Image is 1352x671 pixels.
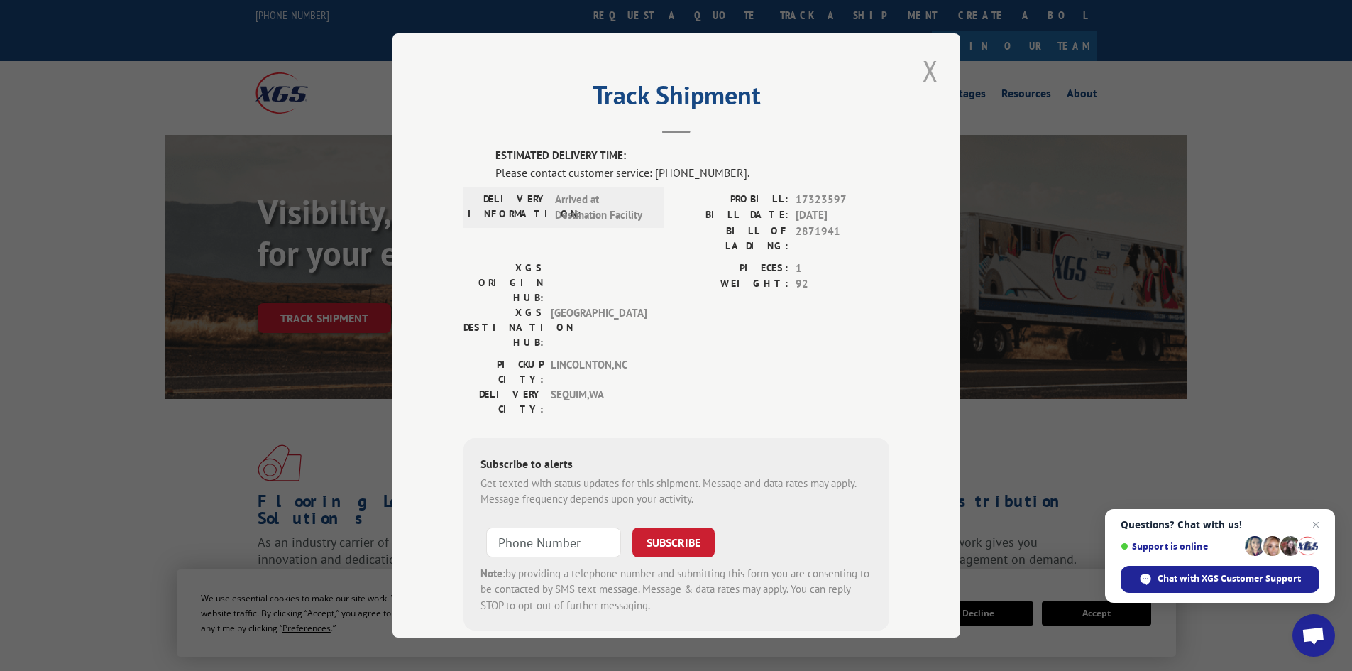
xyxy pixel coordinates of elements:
span: [GEOGRAPHIC_DATA] [551,305,647,350]
label: ESTIMATED DELIVERY TIME: [495,148,889,164]
label: BILL OF LADING: [676,224,788,253]
span: Questions? Chat with us! [1121,519,1319,530]
label: XGS ORIGIN HUB: [463,261,544,305]
label: DELIVERY INFORMATION: [468,192,548,224]
label: PROBILL: [676,192,788,208]
label: XGS DESTINATION HUB: [463,305,544,350]
span: Chat with XGS Customer Support [1158,572,1301,585]
div: Please contact customer service: [PHONE_NUMBER]. [495,164,889,181]
span: LINCOLNTON , NC [551,357,647,387]
button: SUBSCRIBE [632,528,715,557]
span: SEQUIM , WA [551,387,647,417]
strong: Note: [480,567,505,580]
span: Support is online [1121,541,1240,552]
div: Subscribe to alerts [480,455,872,476]
span: 17323597 [796,192,889,208]
h2: Track Shipment [463,85,889,112]
label: DELIVERY CITY: [463,387,544,417]
label: PIECES: [676,261,788,277]
label: WEIGHT: [676,276,788,293]
button: Close modal [918,51,942,90]
span: Chat with XGS Customer Support [1121,566,1319,593]
span: [DATE] [796,207,889,224]
span: Arrived at Destination Facility [555,192,651,224]
div: by providing a telephone number and submitting this form you are consenting to be contacted by SM... [480,566,872,614]
label: BILL DATE: [676,207,788,224]
input: Phone Number [486,528,621,557]
span: 92 [796,276,889,293]
label: PICKUP CITY: [463,357,544,387]
span: 1 [796,261,889,277]
div: Get texted with status updates for this shipment. Message and data rates may apply. Message frequ... [480,476,872,508]
span: 2871941 [796,224,889,253]
a: Open chat [1292,614,1335,657]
